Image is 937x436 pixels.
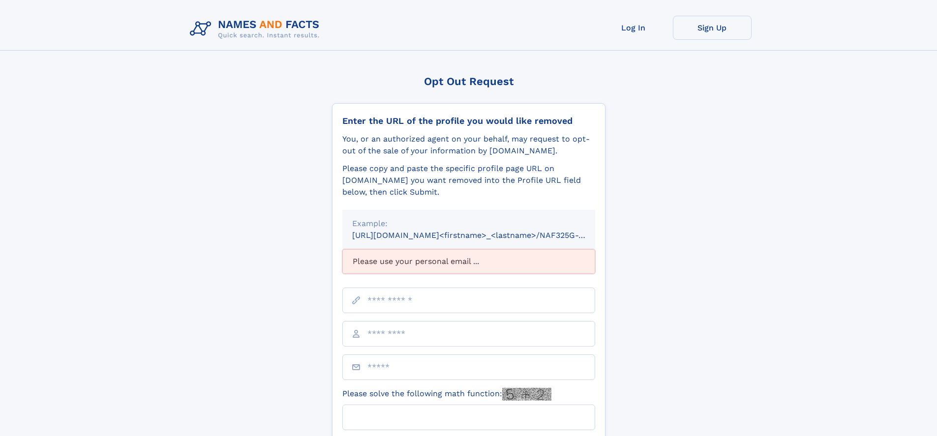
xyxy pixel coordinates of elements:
a: Log In [594,16,673,40]
div: Example: [352,218,585,230]
div: Please use your personal email ... [342,249,595,274]
img: Logo Names and Facts [186,16,328,42]
div: Please copy and paste the specific profile page URL on [DOMAIN_NAME] you want removed into the Pr... [342,163,595,198]
div: You, or an authorized agent on your behalf, may request to opt-out of the sale of your informatio... [342,133,595,157]
div: Opt Out Request [332,75,605,87]
small: [URL][DOMAIN_NAME]<firstname>_<lastname>/NAF325G-xxxxxxxx [352,231,614,240]
div: Enter the URL of the profile you would like removed [342,116,595,126]
a: Sign Up [673,16,752,40]
label: Please solve the following math function: [342,388,551,401]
